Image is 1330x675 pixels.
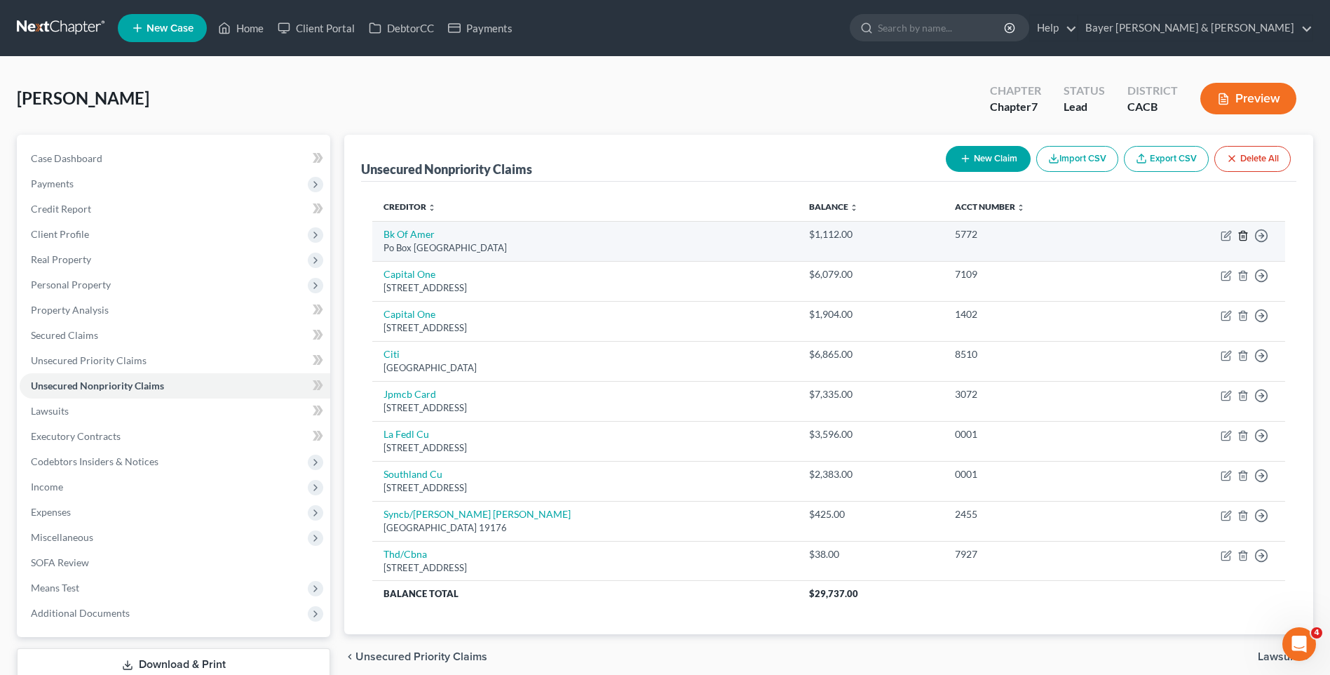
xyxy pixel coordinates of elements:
[955,507,1120,521] div: 2455
[809,588,858,599] span: $29,737.00
[1127,99,1178,115] div: CACB
[20,146,330,171] a: Case Dashboard
[355,651,487,662] span: Unsecured Priority Claims
[31,203,91,215] span: Credit Report
[31,228,89,240] span: Client Profile
[344,651,355,662] i: chevron_left
[955,427,1120,441] div: 0001
[147,23,194,34] span: New Case
[946,146,1031,172] button: New Claim
[1031,100,1038,113] span: 7
[20,550,330,575] a: SOFA Review
[809,267,932,281] div: $6,079.00
[1127,83,1178,99] div: District
[878,15,1006,41] input: Search by name...
[990,83,1041,99] div: Chapter
[850,203,858,212] i: unfold_more
[1200,83,1296,114] button: Preview
[20,323,330,348] a: Secured Claims
[955,201,1025,212] a: Acct Number unfold_more
[955,467,1120,481] div: 0001
[31,279,111,290] span: Personal Property
[1064,99,1105,115] div: Lead
[384,281,787,295] div: [STREET_ADDRESS]
[1258,651,1313,662] button: Lawsuits chevron_right
[31,430,121,442] span: Executory Contracts
[384,481,787,495] div: [STREET_ADDRESS]
[1311,627,1322,639] span: 4
[271,15,362,41] a: Client Portal
[384,428,429,440] a: La Fedl Cu
[1124,146,1209,172] a: Export CSV
[384,441,787,455] div: [STREET_ADDRESS]
[384,321,787,335] div: [STREET_ADDRESS]
[211,15,271,41] a: Home
[384,401,787,415] div: [STREET_ADDRESS]
[31,152,102,164] span: Case Dashboard
[1078,15,1312,41] a: Bayer [PERSON_NAME] & [PERSON_NAME]
[31,506,71,518] span: Expenses
[955,347,1120,361] div: 8510
[31,380,164,392] span: Unsecured Nonpriority Claims
[441,15,520,41] a: Payments
[809,467,932,481] div: $2,383.00
[31,556,89,568] span: SOFA Review
[31,329,98,341] span: Secured Claims
[361,161,532,178] div: Unsecured Nonpriority Claims
[384,308,435,320] a: Capital One
[384,468,442,480] a: Southland Cu
[428,203,436,212] i: unfold_more
[809,427,932,441] div: $3,596.00
[384,521,787,535] div: [GEOGRAPHIC_DATA] 19176
[31,253,91,265] span: Real Property
[1017,203,1025,212] i: unfold_more
[809,547,932,561] div: $38.00
[809,347,932,361] div: $6,865.00
[1064,83,1105,99] div: Status
[809,387,932,401] div: $7,335.00
[384,228,435,240] a: Bk Of Amer
[384,561,787,575] div: [STREET_ADDRESS]
[20,348,330,373] a: Unsecured Priority Claims
[31,455,158,467] span: Codebtors Insiders & Notices
[1214,146,1291,172] button: Delete All
[384,388,436,400] a: Jpmcb Card
[31,304,109,316] span: Property Analysis
[384,348,400,360] a: Citi
[372,581,798,606] th: Balance Total
[384,241,787,255] div: Po Box [GEOGRAPHIC_DATA]
[955,267,1120,281] div: 7109
[990,99,1041,115] div: Chapter
[384,508,571,520] a: Syncb/[PERSON_NAME] [PERSON_NAME]
[955,307,1120,321] div: 1402
[384,201,436,212] a: Creditor unfold_more
[809,307,932,321] div: $1,904.00
[1036,146,1118,172] button: Import CSV
[955,387,1120,401] div: 3072
[31,405,69,417] span: Lawsuits
[20,298,330,323] a: Property Analysis
[344,651,487,662] button: chevron_left Unsecured Priority Claims
[384,268,435,280] a: Capital One
[362,15,441,41] a: DebtorCC
[31,178,74,189] span: Payments
[809,227,932,241] div: $1,112.00
[384,548,427,560] a: Thd/Cbna
[955,547,1120,561] div: 7927
[20,399,330,424] a: Lawsuits
[955,227,1120,241] div: 5772
[17,88,149,108] span: [PERSON_NAME]
[809,201,858,212] a: Balance unfold_more
[384,361,787,375] div: [GEOGRAPHIC_DATA]
[1282,627,1316,661] iframe: Intercom live chat
[1030,15,1077,41] a: Help
[31,531,93,543] span: Miscellaneous
[31,607,130,619] span: Additional Documents
[809,507,932,521] div: $425.00
[31,354,147,366] span: Unsecured Priority Claims
[20,373,330,399] a: Unsecured Nonpriority Claims
[31,481,63,493] span: Income
[1258,651,1302,662] span: Lawsuits
[31,582,79,594] span: Means Test
[20,424,330,449] a: Executory Contracts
